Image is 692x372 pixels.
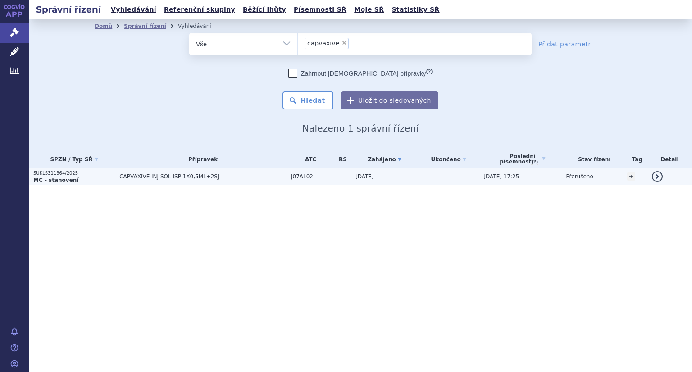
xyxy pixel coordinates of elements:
a: Vyhledávání [108,4,159,16]
th: RS [330,150,351,168]
span: - [335,173,351,180]
span: capvaxive [307,40,339,46]
p: SUKLS311364/2025 [33,170,115,177]
li: Vyhledávání [178,19,223,33]
span: [DATE] 17:25 [483,173,519,180]
a: SPZN / Typ SŘ [33,153,115,166]
input: capvaxive [351,37,356,49]
th: ATC [287,150,330,168]
h2: Správní řízení [29,3,108,16]
span: × [341,40,347,45]
abbr: (?) [531,159,538,165]
a: Statistiky SŘ [389,4,442,16]
span: [DATE] [355,173,374,180]
button: Uložit do sledovaných [341,91,438,109]
a: Moje SŘ [351,4,387,16]
abbr: (?) [426,68,432,74]
a: + [627,172,635,181]
a: Správní řízení [124,23,166,29]
span: J07AL02 [291,173,330,180]
span: CAPVAXIVE INJ SOL ISP 1X0,5ML+2SJ [119,173,287,180]
span: Nalezeno 1 správní řízení [302,123,419,134]
strong: MC - stanovení [33,177,78,183]
a: Zahájeno [355,153,414,166]
label: Zahrnout [DEMOGRAPHIC_DATA] přípravky [288,69,432,78]
th: Tag [623,150,647,168]
a: Ukončeno [418,153,479,166]
a: Poslednípísemnost(?) [483,150,561,168]
th: Přípravek [115,150,287,168]
a: detail [652,171,663,182]
button: Hledat [282,91,333,109]
a: Běžící lhůty [240,4,289,16]
a: Domů [95,23,112,29]
a: Písemnosti SŘ [291,4,349,16]
span: - [418,173,420,180]
th: Detail [647,150,692,168]
span: Přerušeno [566,173,593,180]
a: Přidat parametr [538,40,591,49]
a: Referenční skupiny [161,4,238,16]
th: Stav řízení [562,150,623,168]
